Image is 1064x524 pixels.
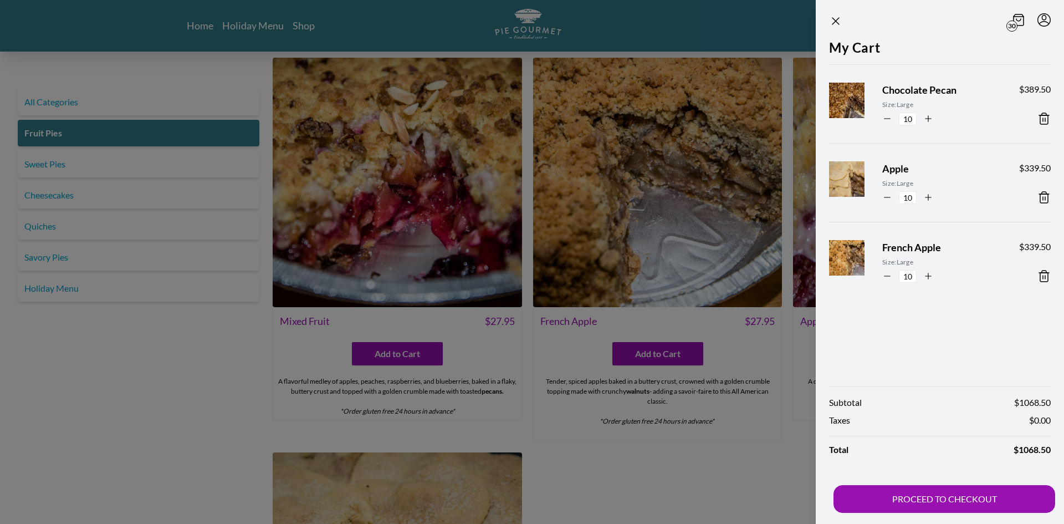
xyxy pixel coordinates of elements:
span: $ 389.50 [1019,83,1051,96]
span: $ 1068.50 [1014,396,1051,409]
span: Total [829,443,848,456]
span: $ 1068.50 [1014,443,1051,456]
span: Size: Large [882,179,1001,189]
span: 30 [1006,21,1017,32]
img: Product Image [823,230,891,297]
span: French Apple [882,240,1001,255]
span: Size: Large [882,257,1001,267]
img: Product Image [823,151,891,218]
button: Menu [1037,13,1051,27]
span: Size: Large [882,100,1001,110]
span: Apple [882,161,1001,176]
span: Chocolate Pecan [882,83,1001,98]
span: Subtotal [829,396,862,409]
span: $ 339.50 [1019,240,1051,253]
h2: My Cart [829,38,1051,64]
img: Product Image [823,72,891,140]
button: PROCEED TO CHECKOUT [833,485,1055,513]
button: Close panel [829,14,842,28]
span: $ 339.50 [1019,161,1051,175]
span: $ 0.00 [1029,414,1051,427]
span: Taxes [829,414,850,427]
